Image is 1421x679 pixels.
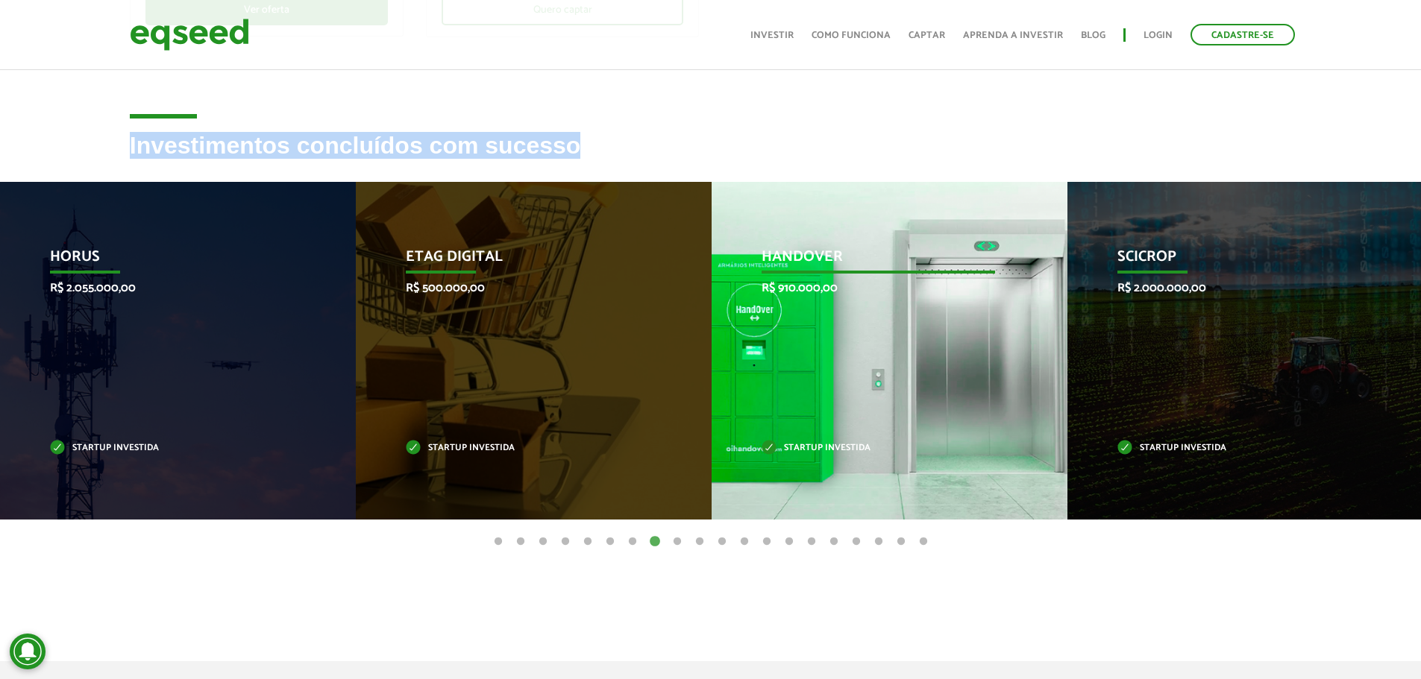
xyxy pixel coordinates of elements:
[625,534,640,549] button: 7 of 20
[963,31,1063,40] a: Aprenda a investir
[762,248,995,274] p: HandOver
[909,31,945,40] a: Captar
[715,534,730,549] button: 11 of 20
[916,534,931,549] button: 20 of 20
[1191,24,1295,45] a: Cadastre-se
[782,534,797,549] button: 14 of 20
[692,534,707,549] button: 10 of 20
[491,534,506,549] button: 1 of 20
[603,534,618,549] button: 6 of 20
[1144,31,1173,40] a: Login
[50,281,283,295] p: R$ 2.055.000,00
[513,534,528,549] button: 2 of 20
[130,15,249,54] img: EqSeed
[406,248,639,274] p: Etag Digital
[737,534,752,549] button: 12 of 20
[536,534,550,549] button: 3 of 20
[406,444,639,452] p: Startup investida
[759,534,774,549] button: 13 of 20
[762,444,995,452] p: Startup investida
[1117,444,1351,452] p: Startup investida
[1117,248,1351,274] p: SciCrop
[812,31,891,40] a: Como funciona
[750,31,794,40] a: Investir
[406,281,639,295] p: R$ 500.000,00
[580,534,595,549] button: 5 of 20
[894,534,909,549] button: 19 of 20
[1081,31,1105,40] a: Blog
[647,534,662,549] button: 8 of 20
[826,534,841,549] button: 16 of 20
[762,281,995,295] p: R$ 910.000,00
[1117,281,1351,295] p: R$ 2.000.000,00
[804,534,819,549] button: 15 of 20
[130,133,1292,181] h2: Investimentos concluídos com sucesso
[871,534,886,549] button: 18 of 20
[558,534,573,549] button: 4 of 20
[50,248,283,274] p: HORUS
[849,534,864,549] button: 17 of 20
[670,534,685,549] button: 9 of 20
[50,444,283,452] p: Startup investida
